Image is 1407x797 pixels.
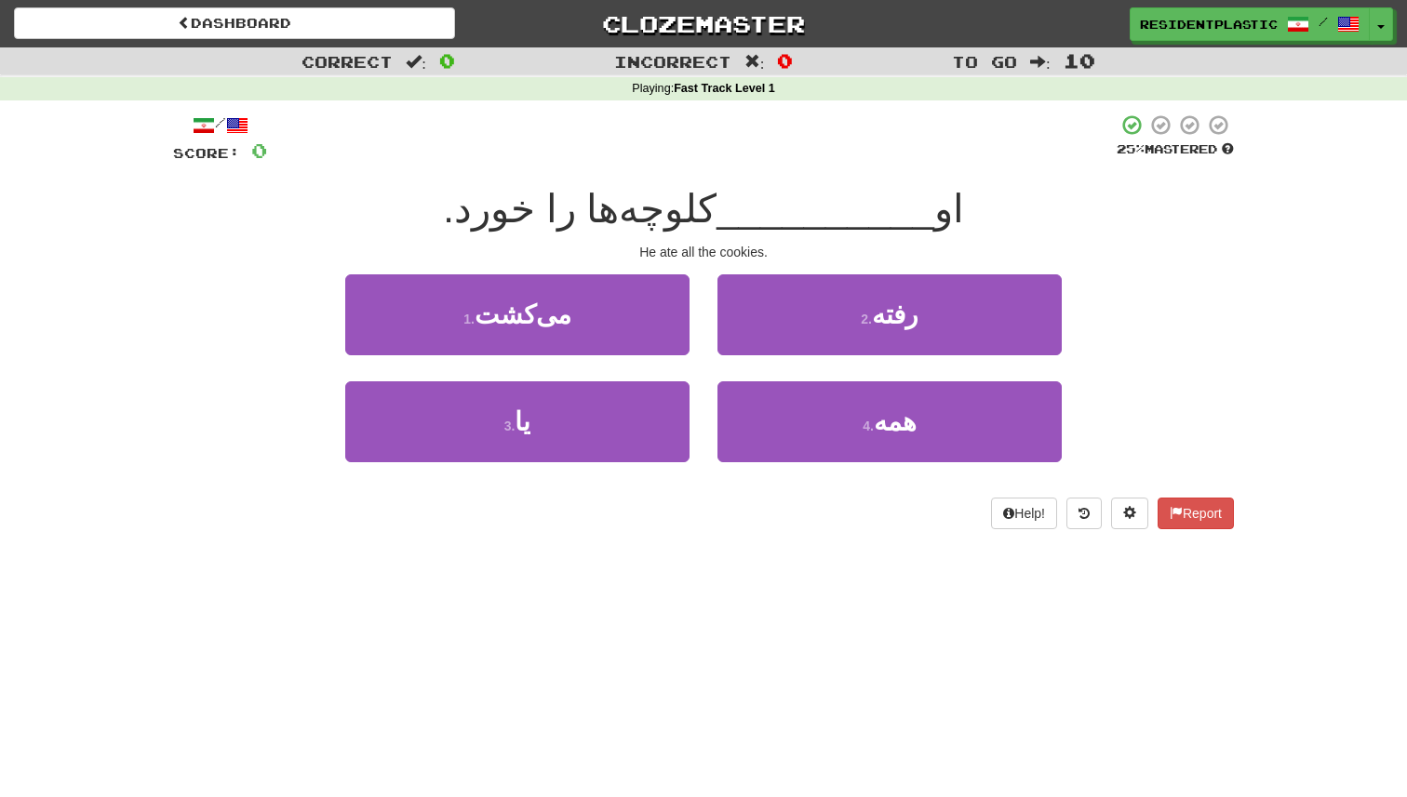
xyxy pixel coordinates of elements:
[874,407,917,436] span: همه
[717,381,1062,462] button: 4.همه
[173,145,240,161] span: Score:
[1066,498,1102,529] button: Round history (alt+y)
[952,52,1017,71] span: To go
[777,49,793,72] span: 0
[504,418,516,433] small: 3 .
[744,54,765,70] span: :
[406,54,426,70] span: :
[515,407,530,436] span: یا
[1117,141,1234,158] div: Mastered
[1140,16,1278,33] span: ResidentPlastic
[173,113,267,137] div: /
[863,418,874,433] small: 4 .
[463,312,475,326] small: 1 .
[614,52,731,71] span: Incorrect
[1319,15,1328,28] span: /
[872,300,918,329] span: رفته
[674,82,775,95] strong: Fast Track Level 1
[345,381,690,462] button: 3.یا
[483,7,924,40] a: Clozemaster
[251,139,267,162] span: 0
[443,187,717,231] span: کلوچه‌ها را خورد.
[1130,7,1370,41] a: ResidentPlastic /
[14,7,455,39] a: Dashboard
[439,49,455,72] span: 0
[1030,54,1051,70] span: :
[717,274,1062,355] button: 2.رفته
[475,300,571,329] span: می‌کشت
[1064,49,1095,72] span: 10
[991,498,1057,529] button: Help!
[861,312,872,326] small: 2 .
[301,52,393,71] span: Correct
[173,243,1234,261] div: He ate all the cookies.
[1158,498,1234,529] button: Report
[1117,141,1145,156] span: 25 %
[345,274,690,355] button: 1.می‌کشت
[717,187,934,231] span: __________
[934,187,964,231] span: او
